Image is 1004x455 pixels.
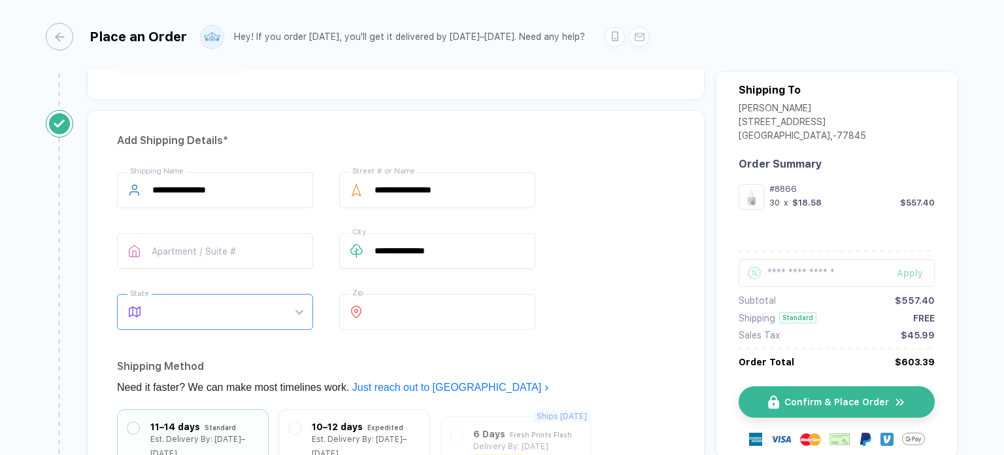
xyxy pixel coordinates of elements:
[771,429,792,450] img: visa
[880,259,935,287] button: Apply
[880,433,894,446] img: Venmo
[739,295,776,306] div: Subtotal
[201,26,224,48] img: user profile
[784,397,889,407] span: Confirm & Place Order
[117,356,675,377] div: Shipping Method
[779,312,816,323] div: Standard
[739,84,801,96] div: Shipping To
[90,29,187,45] div: Place an Order
[895,357,935,367] div: $603.39
[768,395,779,409] img: icon
[205,420,236,435] div: Standard
[792,198,822,208] div: $18.58
[749,433,762,446] img: express
[800,429,821,450] img: master-card
[913,313,935,323] div: FREE
[900,198,935,208] div: $557.40
[859,433,872,446] img: Paypal
[739,386,935,418] button: iconConfirm & Place Ordericon
[367,420,403,435] div: Expedited
[739,117,866,130] div: [STREET_ADDRESS]
[739,158,935,170] div: Order Summary
[897,268,935,278] div: Apply
[312,420,363,434] div: 10–12 days
[739,313,775,323] div: Shipping
[739,357,794,367] div: Order Total
[742,187,761,206] img: 1759764356312bnznd_nt_front.png
[117,377,675,398] div: Need it faster? We can make most timelines work.
[901,330,935,340] div: $45.99
[782,198,790,208] div: x
[902,428,925,450] img: GPay
[895,295,935,306] div: $557.40
[150,420,200,434] div: 11–14 days
[117,130,675,151] div: Add Shipping Details
[739,103,866,117] div: [PERSON_NAME]
[769,184,935,194] div: #8866
[234,31,585,43] div: Hey! If you order [DATE], you'll get it delivered by [DATE]–[DATE]. Need any help?
[739,130,866,144] div: [GEOGRAPHIC_DATA] , - 77845
[769,198,780,208] div: 30
[894,396,906,409] img: icon
[739,330,780,340] div: Sales Tax
[352,382,550,393] a: Just reach out to [GEOGRAPHIC_DATA]
[829,433,850,446] img: cheque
